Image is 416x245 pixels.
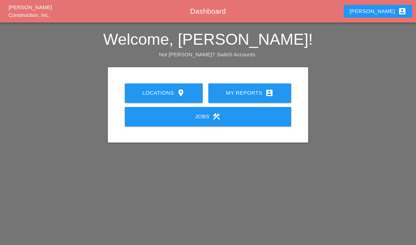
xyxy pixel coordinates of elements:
i: account_box [398,7,406,15]
div: My Reports [220,89,280,97]
a: Switch Accounts [217,51,255,57]
div: Locations [136,89,191,97]
button: [PERSON_NAME] [344,5,412,18]
div: [PERSON_NAME] [349,7,406,15]
a: Jobs [125,107,291,126]
i: account_box [265,89,274,97]
a: Locations [125,83,203,103]
span: Not [PERSON_NAME]? [159,51,215,57]
a: [PERSON_NAME] Construction, Inc. [8,4,52,18]
span: Dashboard [190,7,226,15]
i: location_on [177,89,185,97]
i: construction [212,112,221,121]
div: Jobs [136,112,280,121]
a: My Reports [208,83,291,103]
